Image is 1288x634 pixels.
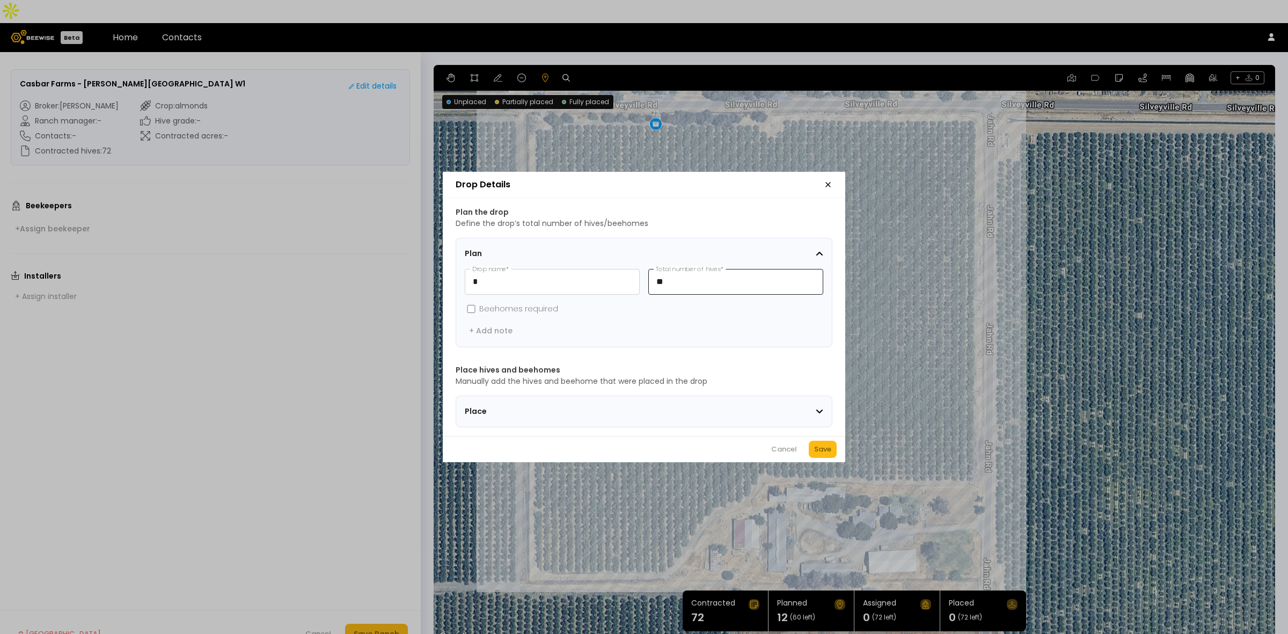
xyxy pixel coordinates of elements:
[809,441,837,458] button: Save
[456,207,832,218] h3: Plan the drop
[456,218,832,229] p: Define the drop’s total number of hives/beehomes
[456,180,510,189] h2: Drop Details
[456,365,832,376] h3: Place hives and beehomes
[771,444,797,455] div: Cancel
[465,323,517,338] button: + Add note
[479,303,558,315] label: Beehomes required
[456,376,832,387] p: Manually add the hives and beehome that were placed in the drop
[469,326,513,336] div: + Add note
[465,248,816,259] div: Plan
[814,444,831,455] div: Save
[465,248,599,259] span: Plan
[766,441,802,458] button: Cancel
[465,406,599,417] span: Place
[465,406,816,417] div: Place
